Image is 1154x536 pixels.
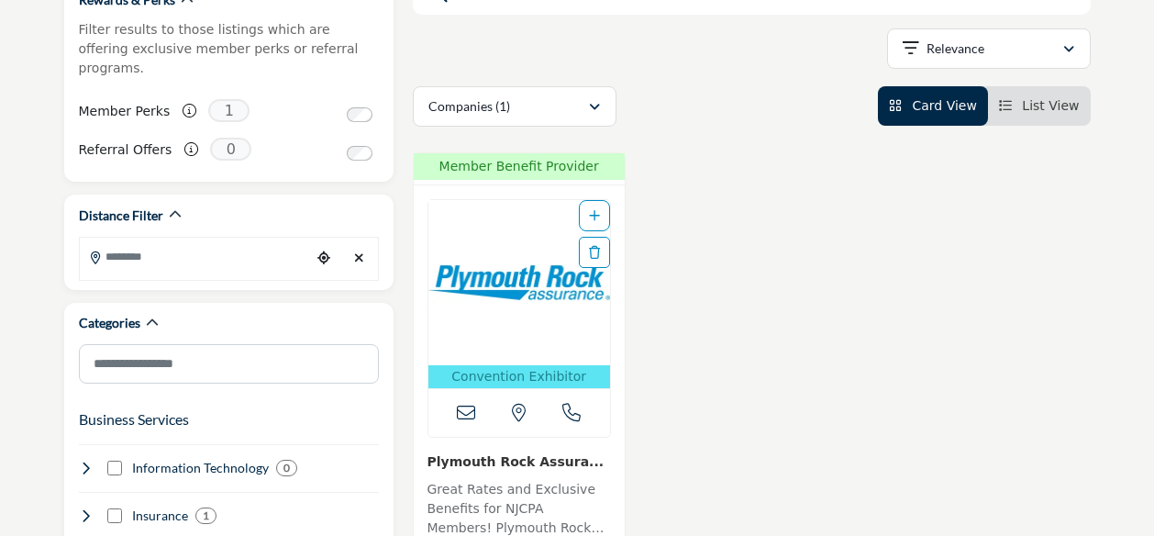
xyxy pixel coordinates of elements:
[413,86,616,127] button: Companies (1)
[132,507,188,525] h4: Insurance: Professional liability, healthcare, life insurance, risk management
[428,97,510,116] p: Companies (1)
[107,461,122,475] input: Select Information Technology checkbox
[79,344,379,384] input: Search Category
[346,239,372,278] div: Clear search location
[432,367,606,386] p: Convention Exhibitor
[889,98,977,113] a: View Card
[79,95,171,128] label: Member Perks
[210,138,251,161] span: 0
[347,146,372,161] input: Switch to Referral Offers
[203,509,209,522] b: 1
[79,408,189,430] button: Business Services
[195,508,216,524] div: 1 Results For Insurance
[276,460,297,476] div: 0 Results For Information Technology
[132,459,269,477] h4: Information Technology: Software, cloud services, data management, analytics, automation
[427,452,611,471] h3: Plymouth Rock Assurance
[427,454,605,469] a: Plymouth Rock Assura...
[79,134,172,166] label: Referral Offers
[79,20,379,78] p: Filter results to those listings which are offering exclusive member perks or referral programs.
[283,462,290,475] b: 0
[887,28,1091,69] button: Relevance
[79,314,140,332] h2: Categories
[347,107,372,122] input: Switch to Member Perks
[999,98,1080,113] a: View List
[107,508,122,523] input: Select Insurance checkbox
[927,39,984,58] p: Relevance
[878,86,988,126] li: Card View
[419,157,619,176] span: Member Benefit Provider
[1022,98,1079,113] span: List View
[912,98,976,113] span: Card View
[428,200,610,365] img: Plymouth Rock Assurance
[80,239,311,274] input: Search Location
[428,200,610,388] a: Open Listing in new tab
[310,239,337,278] div: Choose your current location
[988,86,1091,126] li: List View
[208,99,250,122] span: 1
[589,208,600,223] a: Add To List
[79,207,163,225] h2: Distance Filter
